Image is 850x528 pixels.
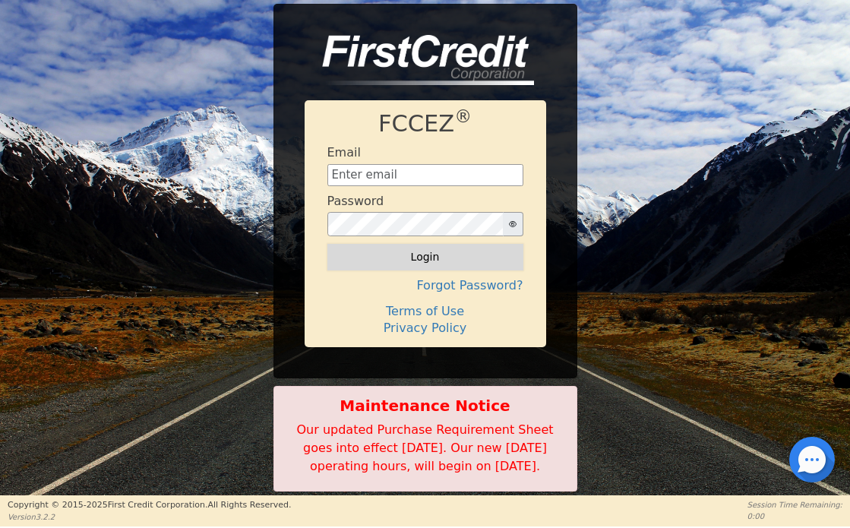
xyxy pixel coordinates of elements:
[327,278,523,292] h4: Forgot Password?
[305,35,534,85] img: logo-CMu_cnol.png
[297,422,554,473] span: Our updated Purchase Requirement Sheet goes into effect [DATE]. Our new [DATE] operating hours, w...
[8,499,291,512] p: Copyright © 2015- 2025 First Credit Corporation.
[327,304,523,318] h4: Terms of Use
[327,164,523,187] input: Enter email
[207,500,291,510] span: All Rights Reserved.
[327,145,361,160] h4: Email
[327,321,523,335] h4: Privacy Policy
[454,106,472,126] sup: ®
[747,511,842,522] p: 0:00
[327,110,523,138] h1: FCCEZ
[327,244,523,270] button: Login
[327,194,384,208] h4: Password
[327,212,504,236] input: password
[8,511,291,523] p: Version 3.2.2
[747,499,842,511] p: Session Time Remaining:
[282,394,569,417] b: Maintenance Notice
